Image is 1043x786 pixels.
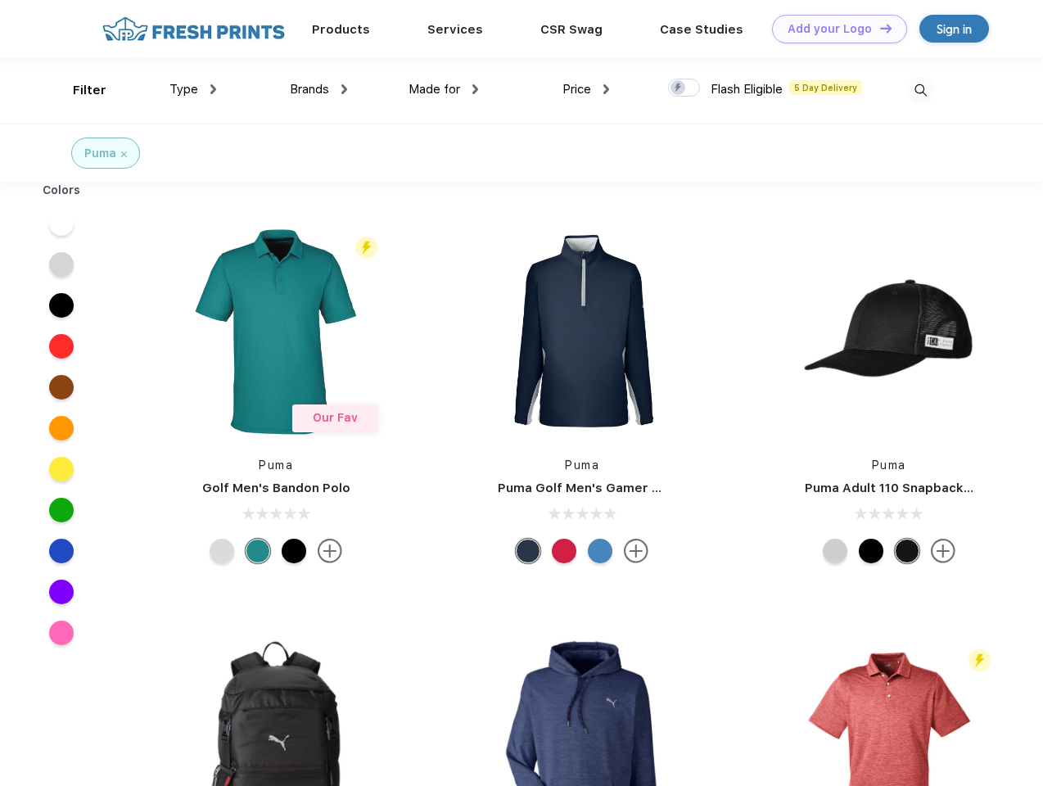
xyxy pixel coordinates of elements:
[780,223,998,440] img: func=resize&h=266
[167,223,385,440] img: func=resize&h=266
[246,539,270,563] div: Green Lagoon
[409,82,460,97] span: Made for
[259,458,293,472] a: Puma
[711,82,783,97] span: Flash Eligible
[872,458,906,472] a: Puma
[318,539,342,563] img: more.svg
[516,539,540,563] div: Navy Blazer
[169,82,198,97] span: Type
[624,539,648,563] img: more.svg
[919,15,989,43] a: Sign in
[30,182,93,199] div: Colors
[937,20,972,38] div: Sign in
[73,81,106,100] div: Filter
[290,82,329,97] span: Brands
[210,539,234,563] div: High Rise
[472,84,478,94] img: dropdown.png
[588,539,612,563] div: Bright Cobalt
[473,223,691,440] img: func=resize&h=266
[895,539,919,563] div: Pma Blk with Pma Blk
[282,539,306,563] div: Puma Black
[427,22,483,37] a: Services
[498,481,756,495] a: Puma Golf Men's Gamer Golf Quarter-Zip
[540,22,603,37] a: CSR Swag
[562,82,591,97] span: Price
[907,77,934,104] img: desktop_search.svg
[312,22,370,37] a: Products
[84,145,116,162] div: Puma
[355,237,377,259] img: flash_active_toggle.svg
[968,649,991,671] img: flash_active_toggle.svg
[121,151,127,157] img: filter_cancel.svg
[97,15,290,43] img: fo%20logo%202.webp
[313,411,358,424] span: Our Fav
[552,539,576,563] div: Ski Patrol
[341,84,347,94] img: dropdown.png
[823,539,847,563] div: Quarry Brt Whit
[788,22,872,36] div: Add your Logo
[859,539,883,563] div: Pma Blk Pma Blk
[880,24,892,33] img: DT
[603,84,609,94] img: dropdown.png
[931,539,955,563] img: more.svg
[202,481,350,495] a: Golf Men's Bandon Polo
[565,458,599,472] a: Puma
[210,84,216,94] img: dropdown.png
[789,80,862,95] span: 5 Day Delivery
